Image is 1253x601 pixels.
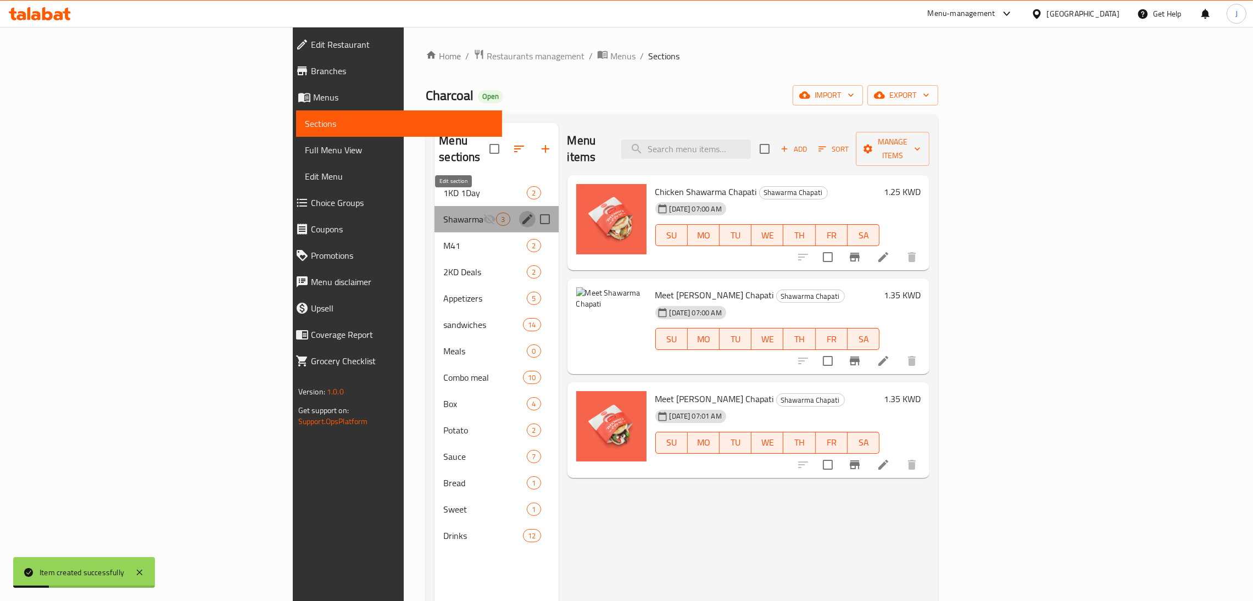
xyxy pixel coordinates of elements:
span: Grocery Checklist [311,354,493,368]
div: Shawarma Chapati [776,290,845,303]
span: 2 [527,188,540,198]
button: edit [519,211,536,227]
span: Sections [305,117,493,130]
button: TH [783,328,815,350]
button: WE [751,224,783,246]
div: items [496,213,510,226]
span: 5 [527,293,540,304]
span: Branches [311,64,493,77]
span: Sauce [443,450,527,463]
div: items [527,186,541,199]
span: Upsell [311,302,493,315]
a: Sections [296,110,502,137]
button: import [793,85,863,105]
span: Coupons [311,222,493,236]
button: delete [899,244,925,270]
span: 2 [527,425,540,436]
a: Coverage Report [287,321,502,348]
div: items [523,371,541,384]
button: MO [688,328,720,350]
h6: 1.25 KWD [884,184,921,199]
button: TU [720,328,751,350]
span: M41 [443,239,527,252]
button: TH [783,432,815,454]
div: Combo meal10 [435,364,558,391]
svg: Inactive section [483,213,496,226]
button: SA [848,328,879,350]
span: Restaurants management [487,49,584,63]
button: WE [751,432,783,454]
button: SU [655,432,688,454]
span: Full Menu View [305,143,493,157]
span: Select section [753,137,776,160]
div: items [523,529,541,542]
span: export [876,88,929,102]
a: Promotions [287,242,502,269]
div: Menu-management [928,7,995,20]
span: 4 [527,399,540,409]
span: 1KD 1Day [443,186,527,199]
span: Sections [648,49,680,63]
span: Chicken Shawarma Chapati [655,183,757,200]
span: TH [788,331,811,347]
div: Sweet1 [435,496,558,522]
div: Box4 [435,391,558,417]
a: Edit Menu [296,163,502,190]
span: Sort sections [506,136,532,162]
span: Choice Groups [311,196,493,209]
div: Shawarma Chapati [443,213,483,226]
div: sandwiches14 [435,311,558,338]
a: Coupons [287,216,502,242]
span: Shawarma Chapati [760,186,827,199]
span: Coverage Report [311,328,493,341]
span: TH [788,435,811,450]
span: Edit Restaurant [311,38,493,51]
span: [DATE] 07:01 AM [665,411,726,421]
span: 12 [524,531,540,541]
span: Meet [PERSON_NAME] Chapati [655,391,774,407]
span: Select all sections [483,137,506,160]
span: Menus [610,49,636,63]
div: items [527,239,541,252]
span: Sort [818,143,849,155]
span: FR [820,227,843,243]
span: MO [692,435,715,450]
span: Shawarma Chapati [777,290,844,303]
div: Sweet [443,503,527,516]
span: Box [443,397,527,410]
span: Menu disclaimer [311,275,493,288]
span: TU [724,331,747,347]
span: Drinks [443,529,523,542]
div: items [527,292,541,305]
div: Shawarma Chapati [776,393,845,407]
span: TU [724,227,747,243]
a: Menus [597,49,636,63]
span: WE [756,435,779,450]
nav: breadcrumb [426,49,938,63]
span: WE [756,227,779,243]
a: Edit menu item [877,354,890,368]
nav: Menu sections [435,175,558,553]
span: Menus [313,91,493,104]
a: Edit Restaurant [287,31,502,58]
span: 14 [524,320,540,330]
li: / [640,49,644,63]
span: [DATE] 07:00 AM [665,204,726,214]
span: Bread [443,476,527,489]
a: Menus [287,84,502,110]
input: search [621,140,751,159]
a: Full Menu View [296,137,502,163]
div: items [527,424,541,437]
button: FR [816,224,848,246]
button: Branch-specific-item [842,452,868,478]
img: Meet Shawarma Chapati [576,287,647,358]
h6: 1.35 KWD [884,391,921,407]
span: Meals [443,344,527,358]
div: Item created successfully [40,566,124,578]
span: 2 [527,241,540,251]
span: FR [820,331,843,347]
